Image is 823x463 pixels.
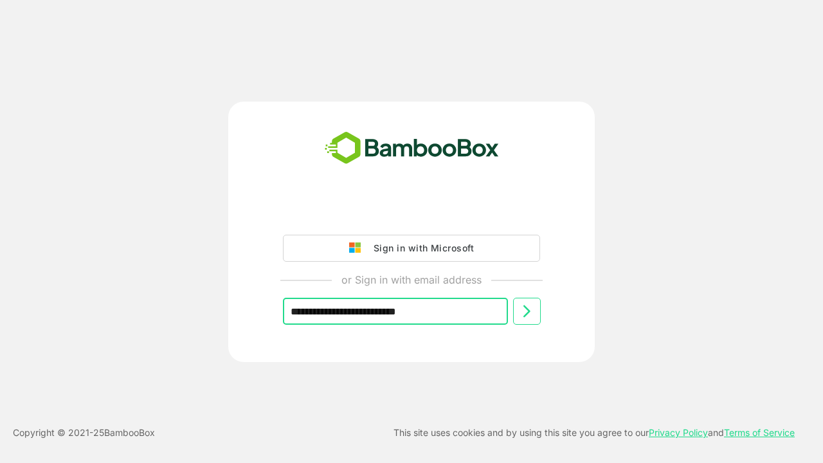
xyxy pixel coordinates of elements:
[341,272,482,287] p: or Sign in with email address
[393,425,795,440] p: This site uses cookies and by using this site you agree to our and
[349,242,367,254] img: google
[283,235,540,262] button: Sign in with Microsoft
[276,199,547,227] iframe: Sign in with Google Button
[318,127,506,170] img: bamboobox
[649,427,708,438] a: Privacy Policy
[367,240,474,257] div: Sign in with Microsoft
[13,425,155,440] p: Copyright © 2021- 25 BambooBox
[724,427,795,438] a: Terms of Service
